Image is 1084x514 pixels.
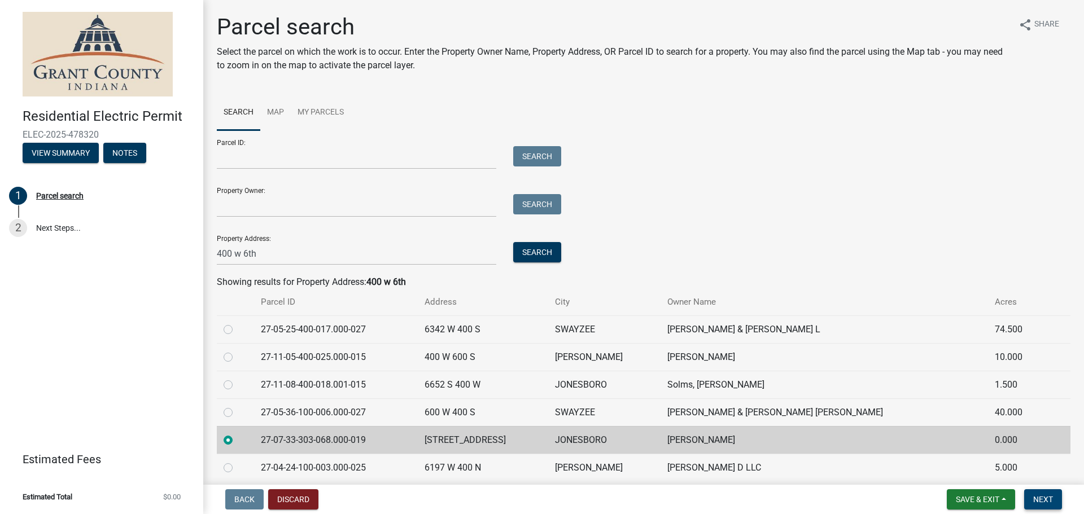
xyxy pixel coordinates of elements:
[217,14,1009,41] h1: Parcel search
[418,289,549,315] th: Address
[661,343,988,371] td: [PERSON_NAME]
[661,426,988,454] td: [PERSON_NAME]
[988,398,1052,426] td: 40.000
[225,489,264,509] button: Back
[366,276,406,287] strong: 400 w 6th
[418,315,549,343] td: 6342 W 400 S
[1033,495,1053,504] span: Next
[988,343,1052,371] td: 10.000
[548,454,660,481] td: [PERSON_NAME]
[548,343,660,371] td: [PERSON_NAME]
[548,371,660,398] td: JONESBORO
[254,315,417,343] td: 27-05-25-400-017.000-027
[988,315,1052,343] td: 74.500
[548,315,660,343] td: SWAYZEE
[1019,18,1032,32] i: share
[23,108,194,125] h4: Residential Electric Permit
[234,495,255,504] span: Back
[548,398,660,426] td: SWAYZEE
[103,149,146,158] wm-modal-confirm: Notes
[988,454,1052,481] td: 5.000
[23,12,173,96] img: Grant County, Indiana
[254,289,417,315] th: Parcel ID
[513,242,561,262] button: Search
[513,146,561,166] button: Search
[9,187,27,205] div: 1
[418,371,549,398] td: 6652 S 400 W
[988,426,1052,454] td: 0.000
[418,343,549,371] td: 400 W 600 S
[23,143,99,163] button: View Summary
[23,129,181,140] span: ELEC-2025-478320
[217,95,260,131] a: Search
[163,493,181,500] span: $0.00
[254,454,417,481] td: 27-04-24-100-003.000-025
[988,289,1052,315] th: Acres
[988,371,1052,398] td: 1.500
[260,95,291,131] a: Map
[661,398,988,426] td: [PERSON_NAME] & [PERSON_NAME] [PERSON_NAME]
[513,194,561,214] button: Search
[947,489,1015,509] button: Save & Exit
[548,426,660,454] td: JONESBORO
[254,371,417,398] td: 27-11-08-400-018.001-015
[9,448,185,471] a: Estimated Fees
[23,493,72,500] span: Estimated Total
[268,489,318,509] button: Discard
[1024,489,1062,509] button: Next
[291,95,351,131] a: My Parcels
[1009,14,1068,36] button: shareShare
[1034,18,1059,32] span: Share
[661,371,988,398] td: Solms, [PERSON_NAME]
[661,289,988,315] th: Owner Name
[254,398,417,426] td: 27-05-36-100-006.000-027
[548,289,660,315] th: City
[36,192,84,200] div: Parcel search
[661,315,988,343] td: [PERSON_NAME] & [PERSON_NAME] L
[217,45,1009,72] p: Select the parcel on which the work is to occur. Enter the Property Owner Name, Property Address,...
[956,495,999,504] span: Save & Exit
[9,219,27,237] div: 2
[103,143,146,163] button: Notes
[254,343,417,371] td: 27-11-05-400-025.000-015
[418,426,549,454] td: [STREET_ADDRESS]
[418,454,549,481] td: 6197 W 400 N
[23,149,99,158] wm-modal-confirm: Summary
[217,275,1070,289] div: Showing results for Property Address:
[661,454,988,481] td: [PERSON_NAME] D LLC
[254,426,417,454] td: 27-07-33-303-068.000-019
[418,398,549,426] td: 600 W 400 S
